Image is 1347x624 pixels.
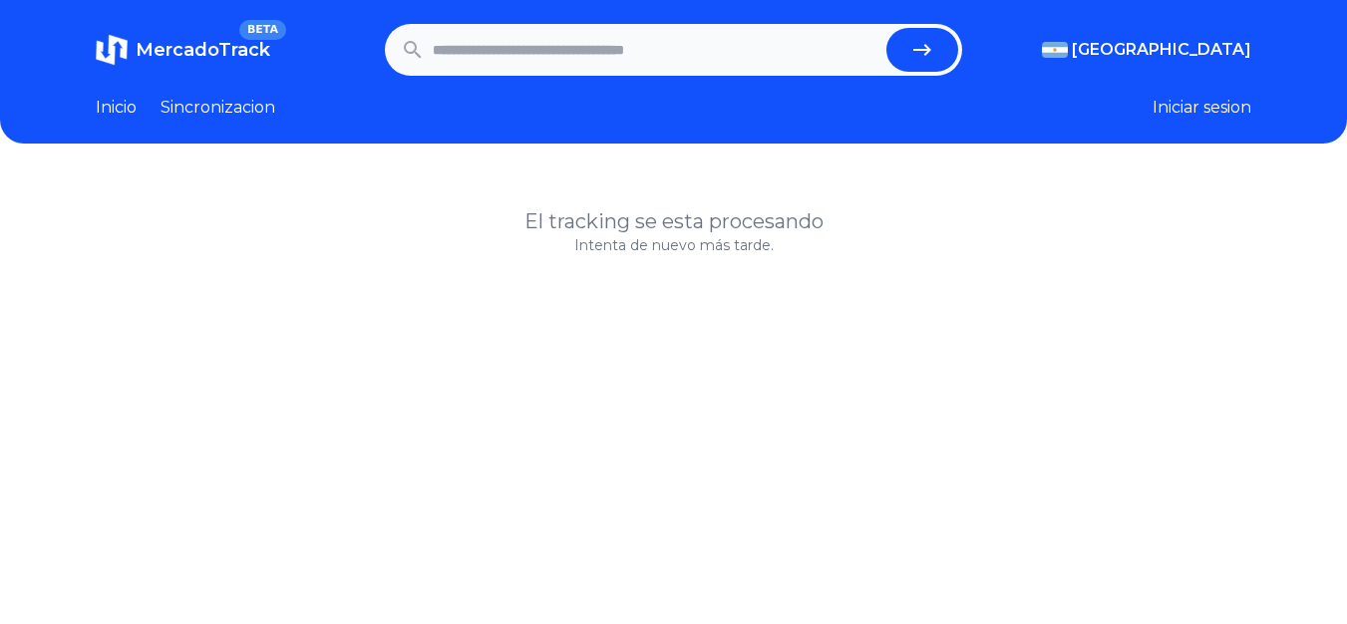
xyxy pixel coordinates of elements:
[96,34,128,66] img: MercadoTrack
[96,34,270,66] a: MercadoTrackBETA
[1072,38,1251,62] span: [GEOGRAPHIC_DATA]
[239,20,286,40] span: BETA
[161,96,275,120] a: Sincronizacion
[96,207,1251,235] h1: El tracking se esta procesando
[96,96,137,120] a: Inicio
[1153,96,1251,120] button: Iniciar sesion
[1042,42,1068,58] img: Argentina
[1042,38,1251,62] button: [GEOGRAPHIC_DATA]
[96,235,1251,255] p: Intenta de nuevo más tarde.
[136,39,270,61] span: MercadoTrack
